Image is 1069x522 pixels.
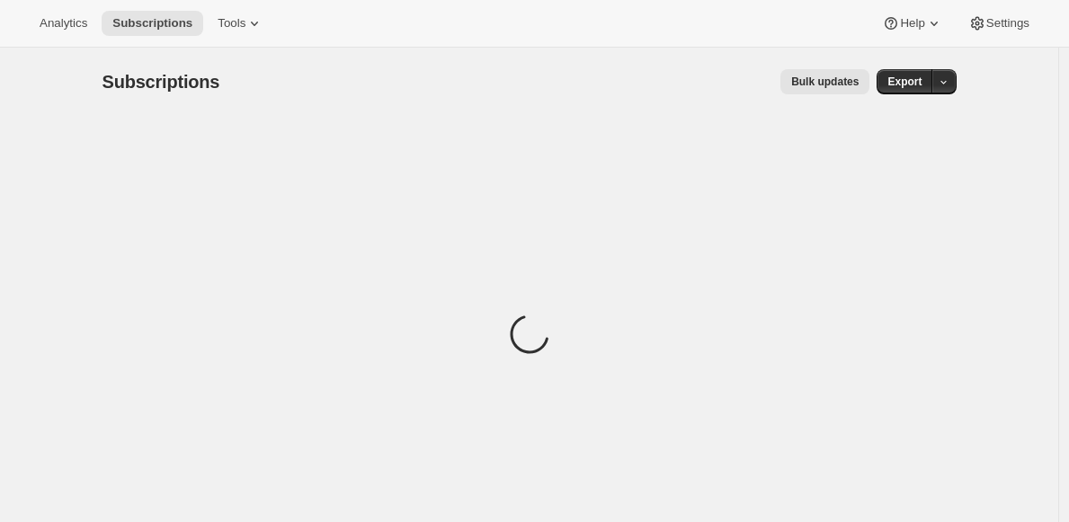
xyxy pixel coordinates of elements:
[207,11,274,36] button: Tools
[887,75,922,89] span: Export
[40,16,87,31] span: Analytics
[102,72,220,92] span: Subscriptions
[986,16,1029,31] span: Settings
[900,16,924,31] span: Help
[112,16,192,31] span: Subscriptions
[218,16,245,31] span: Tools
[958,11,1040,36] button: Settings
[29,11,98,36] button: Analytics
[780,69,869,94] button: Bulk updates
[877,69,932,94] button: Export
[871,11,953,36] button: Help
[791,75,859,89] span: Bulk updates
[102,11,203,36] button: Subscriptions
